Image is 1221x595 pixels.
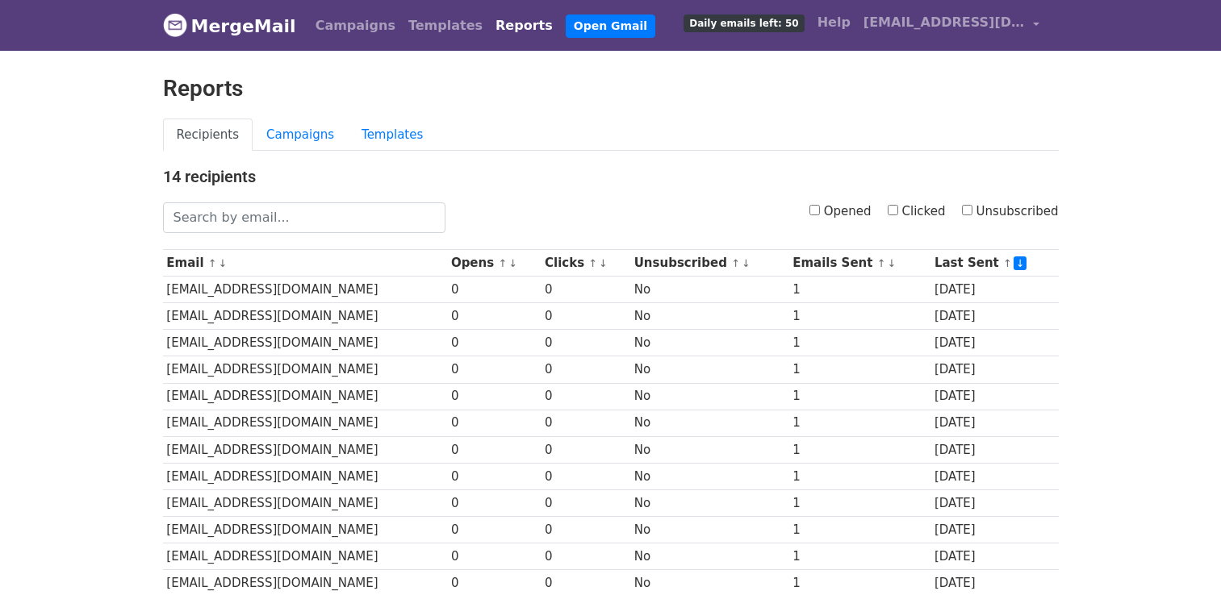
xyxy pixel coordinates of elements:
[163,436,448,463] td: [EMAIL_ADDRESS][DOMAIN_NAME]
[788,489,930,516] td: 1
[163,330,448,356] td: [EMAIL_ADDRESS][DOMAIN_NAME]
[541,277,630,303] td: 0
[788,410,930,436] td: 1
[541,517,630,543] td: 0
[208,257,217,269] a: ↑
[253,119,348,152] a: Campaigns
[788,356,930,383] td: 1
[930,543,1058,570] td: [DATE]
[630,303,788,330] td: No
[541,489,630,516] td: 0
[630,463,788,489] td: No
[930,277,1058,303] td: [DATE]
[684,15,804,32] span: Daily emails left: 50
[447,356,541,383] td: 0
[630,543,788,570] td: No
[588,257,597,269] a: ↑
[731,257,740,269] a: ↑
[930,517,1058,543] td: [DATE]
[809,202,872,221] label: Opened
[541,330,630,356] td: 0
[163,543,448,570] td: [EMAIL_ADDRESS][DOMAIN_NAME]
[788,517,930,543] td: 1
[630,517,788,543] td: No
[508,257,517,269] a: ↓
[219,257,228,269] a: ↓
[930,489,1058,516] td: [DATE]
[402,10,489,42] a: Templates
[447,436,541,463] td: 0
[163,202,445,233] input: Search by email...
[163,13,187,37] img: MergeMail logo
[930,250,1058,277] th: Last Sent
[857,6,1046,44] a: [EMAIL_ADDRESS][DOMAIN_NAME]
[541,436,630,463] td: 0
[788,277,930,303] td: 1
[788,543,930,570] td: 1
[809,205,820,215] input: Opened
[962,202,1059,221] label: Unsubscribed
[630,356,788,383] td: No
[930,383,1058,410] td: [DATE]
[566,15,655,38] a: Open Gmail
[541,543,630,570] td: 0
[541,250,630,277] th: Clicks
[498,257,507,269] a: ↑
[163,356,448,383] td: [EMAIL_ADDRESS][DOMAIN_NAME]
[447,250,541,277] th: Opens
[742,257,751,269] a: ↓
[163,250,448,277] th: Email
[630,436,788,463] td: No
[447,303,541,330] td: 0
[930,356,1058,383] td: [DATE]
[788,303,930,330] td: 1
[163,410,448,436] td: [EMAIL_ADDRESS][DOMAIN_NAME]
[887,257,896,269] a: ↓
[163,383,448,410] td: [EMAIL_ADDRESS][DOMAIN_NAME]
[930,436,1058,463] td: [DATE]
[163,303,448,330] td: [EMAIL_ADDRESS][DOMAIN_NAME]
[962,205,972,215] input: Unsubscribed
[1014,256,1027,270] a: ↓
[930,330,1058,356] td: [DATE]
[888,205,898,215] input: Clicked
[541,303,630,330] td: 0
[630,277,788,303] td: No
[163,119,253,152] a: Recipients
[447,463,541,489] td: 0
[447,330,541,356] td: 0
[163,277,448,303] td: [EMAIL_ADDRESS][DOMAIN_NAME]
[630,250,788,277] th: Unsubscribed
[677,6,810,39] a: Daily emails left: 50
[163,489,448,516] td: [EMAIL_ADDRESS][DOMAIN_NAME]
[788,250,930,277] th: Emails Sent
[599,257,608,269] a: ↓
[630,330,788,356] td: No
[447,410,541,436] td: 0
[163,463,448,489] td: [EMAIL_ADDRESS][DOMAIN_NAME]
[888,202,946,221] label: Clicked
[930,463,1058,489] td: [DATE]
[489,10,559,42] a: Reports
[630,383,788,410] td: No
[447,489,541,516] td: 0
[541,463,630,489] td: 0
[863,13,1025,32] span: [EMAIL_ADDRESS][DOMAIN_NAME]
[163,167,1059,186] h4: 14 recipients
[541,383,630,410] td: 0
[163,517,448,543] td: [EMAIL_ADDRESS][DOMAIN_NAME]
[630,489,788,516] td: No
[447,543,541,570] td: 0
[309,10,402,42] a: Campaigns
[788,436,930,463] td: 1
[811,6,857,39] a: Help
[788,383,930,410] td: 1
[630,410,788,436] td: No
[348,119,437,152] a: Templates
[788,463,930,489] td: 1
[788,330,930,356] td: 1
[541,356,630,383] td: 0
[447,517,541,543] td: 0
[447,383,541,410] td: 0
[541,410,630,436] td: 0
